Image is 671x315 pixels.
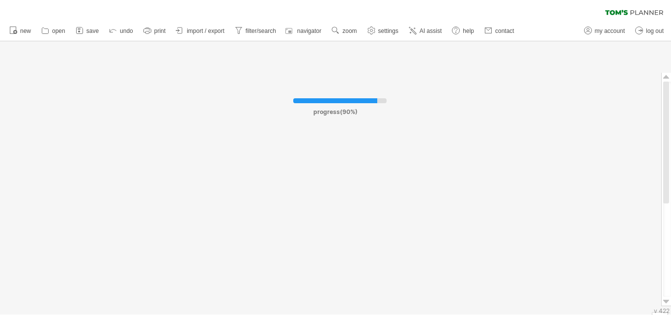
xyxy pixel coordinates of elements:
[7,25,34,37] a: new
[86,28,99,34] span: save
[378,28,398,34] span: settings
[232,25,279,37] a: filter/search
[329,25,360,37] a: zoom
[120,28,133,34] span: undo
[246,28,276,34] span: filter/search
[187,28,224,34] span: import / export
[646,28,664,34] span: log out
[652,312,668,315] div: Show Legend
[449,25,477,37] a: help
[107,25,136,37] a: undo
[297,28,321,34] span: navigator
[154,28,166,34] span: print
[463,28,474,34] span: help
[365,25,401,37] a: settings
[39,25,68,37] a: open
[595,28,625,34] span: my account
[406,25,445,37] a: AI assist
[20,28,31,34] span: new
[495,28,514,34] span: contact
[73,25,102,37] a: save
[342,28,357,34] span: zoom
[254,103,417,115] div: progress(90%)
[141,25,168,37] a: print
[482,25,517,37] a: contact
[633,25,667,37] a: log out
[654,307,670,315] div: v 422
[284,25,324,37] a: navigator
[582,25,628,37] a: my account
[419,28,442,34] span: AI assist
[52,28,65,34] span: open
[173,25,227,37] a: import / export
